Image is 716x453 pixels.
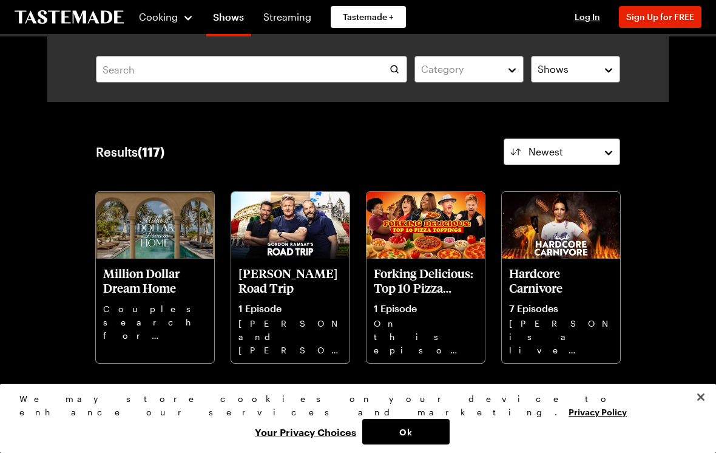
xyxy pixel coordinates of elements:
span: ( 117 ) [138,145,164,159]
p: Hardcore Carnivore [509,266,613,295]
p: [PERSON_NAME] is a live fire cook and meat scientist traveling the country to find her favorite p... [509,317,613,356]
button: Ok [362,419,450,444]
p: 1 Episode [374,302,478,315]
img: Hardcore Carnivore [502,192,620,259]
button: Your Privacy Choices [249,419,362,444]
div: We may store cookies on your device to enhance our services and marketing. [19,392,686,419]
p: Million Dollar Dream Home [103,266,207,295]
a: To Tastemade Home Page [15,10,124,24]
img: Gordon Ramsay's Road Trip [231,192,350,259]
div: Category [421,62,499,77]
button: Category [414,56,524,83]
button: Sign Up for FREE [619,6,701,28]
a: Forking Delicious: Top 10 Pizza ToppingsForking Delicious: Top 10 Pizza Toppings1 EpisodeOn this ... [366,192,485,363]
input: Search [96,56,407,83]
div: Results [96,145,164,159]
img: Forking Delicious: Top 10 Pizza Toppings [366,192,485,259]
div: Privacy [19,392,686,444]
img: Million Dollar Dream Home [96,192,214,259]
button: Cooking [138,2,194,32]
p: On this episode of Forking Delicious, we're counting down your Top Ten Pizza Toppings! [374,317,478,356]
a: Million Dollar Dream HomeMillion Dollar Dream HomeCouples search for the perfect luxury home. Fro... [96,192,214,363]
span: Tastemade + [343,11,394,23]
span: Shows [538,62,569,77]
button: Log In [563,11,612,23]
button: Shows [531,56,620,83]
span: Sign Up for FREE [626,12,694,22]
span: Log In [575,12,600,22]
span: Cooking [139,11,178,22]
a: More information about your privacy, opens in a new tab [569,406,627,417]
p: 7 Episodes [509,302,613,315]
p: 1 Episode [238,302,342,315]
p: Forking Delicious: Top 10 Pizza Toppings [374,266,478,295]
a: Hardcore CarnivoreHardcore Carnivore7 Episodes[PERSON_NAME] is a live fire cook and meat scientis... [502,192,620,363]
span: Newest [529,145,563,159]
a: Gordon Ramsay's Road Trip[PERSON_NAME] Road Trip1 Episode[PERSON_NAME], and [PERSON_NAME] hit the... [231,192,350,363]
p: [PERSON_NAME] Road Trip [238,266,342,295]
a: Shows [206,2,251,36]
button: Close [687,384,714,410]
a: Tastemade + [331,6,406,28]
p: Couples search for the perfect luxury home. From bowling alleys to roof-top pools, these homes ha... [103,302,207,341]
p: [PERSON_NAME], and [PERSON_NAME] hit the road for a wild food-filled tour of [GEOGRAPHIC_DATA], [... [238,317,342,356]
button: Newest [504,138,620,165]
